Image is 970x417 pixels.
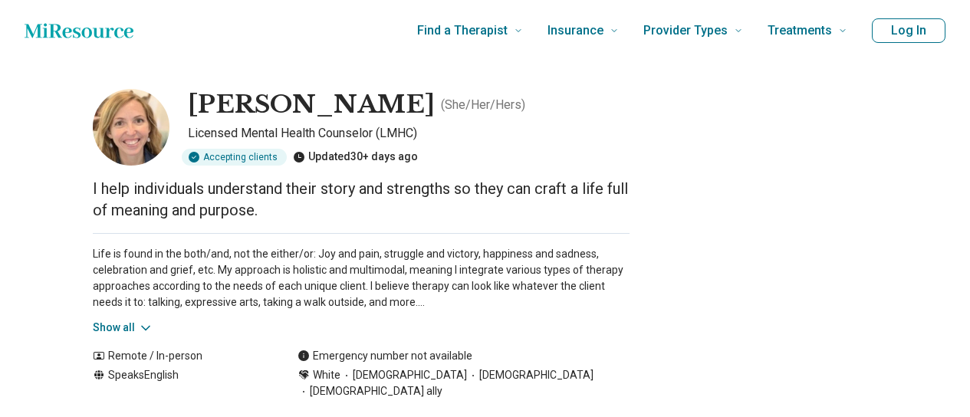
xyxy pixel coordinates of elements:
[93,320,153,336] button: Show all
[340,367,467,383] span: [DEMOGRAPHIC_DATA]
[93,348,267,364] div: Remote / In-person
[547,20,603,41] span: Insurance
[298,383,442,399] span: [DEMOGRAPHIC_DATA] ally
[188,89,435,121] h1: [PERSON_NAME]
[467,367,594,383] span: [DEMOGRAPHIC_DATA]
[872,18,945,43] button: Log In
[417,20,508,41] span: Find a Therapist
[643,20,728,41] span: Provider Types
[93,89,169,166] img: Jane Williams, Licensed Mental Health Counselor (LMHC)
[768,20,832,41] span: Treatments
[293,149,418,166] div: Updated 30+ days ago
[188,124,630,143] p: Licensed Mental Health Counselor (LMHC)
[93,367,267,399] div: Speaks English
[25,15,133,46] a: Home page
[441,96,525,114] p: ( She/Her/Hers )
[93,178,630,221] p: I help individuals understand their story and strengths so they can craft a life full of meaning ...
[298,348,472,364] div: Emergency number not available
[182,149,287,166] div: Accepting clients
[313,367,340,383] span: White
[93,246,630,310] p: Life is found in the both/and, not the either/or: Joy and pain, struggle and victory, happiness a...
